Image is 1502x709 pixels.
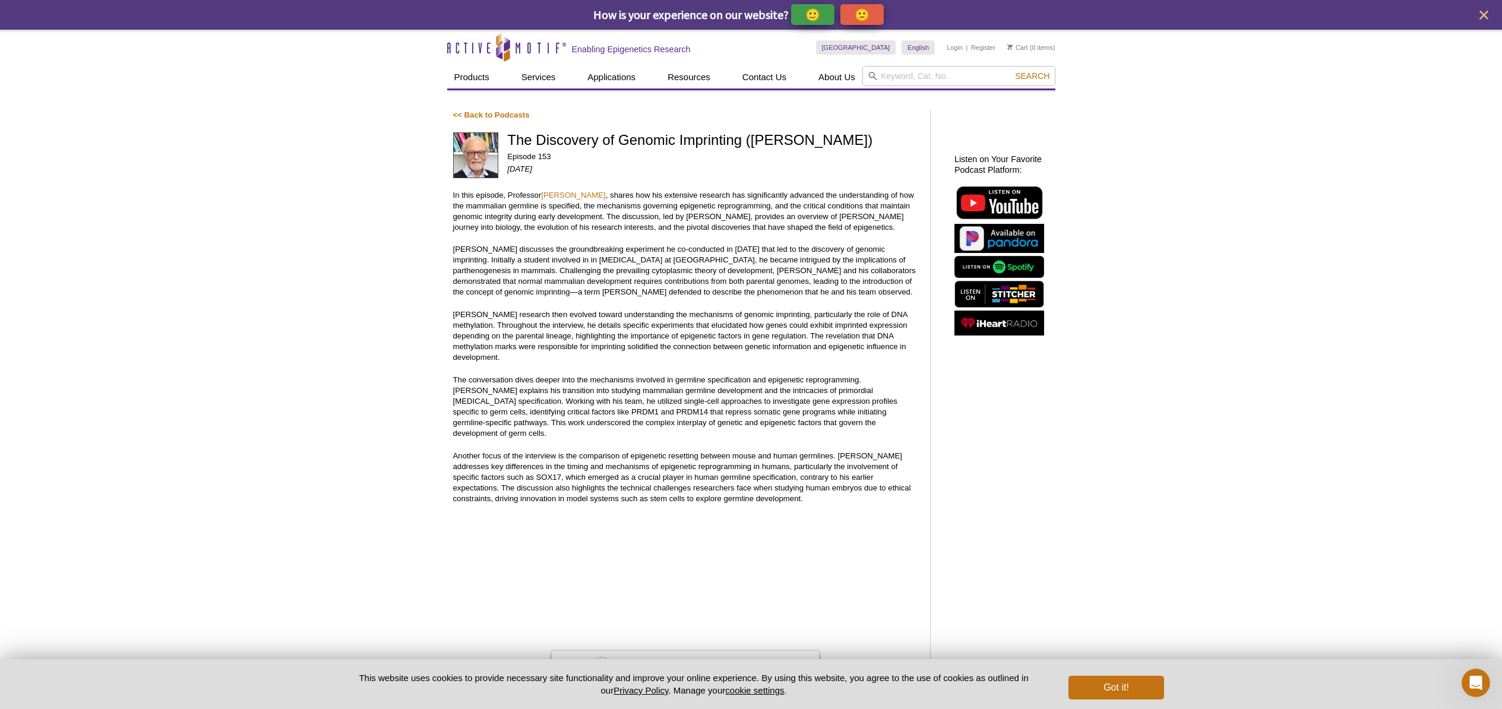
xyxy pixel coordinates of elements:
span: Search [1015,71,1049,81]
img: Listen on Spotify [954,256,1044,278]
p: The conversation dives deeper into the mechanisms involved in germline specification and epigenet... [453,375,918,439]
img: Listen on YouTube [954,184,1044,221]
iframe: The Discovery of Genomic Imprinting (Azim Surani) [453,516,918,605]
h1: The Discovery of Genomic Imprinting ([PERSON_NAME]) [507,132,918,150]
a: About Us [811,66,862,88]
button: cookie settings [725,685,784,695]
span: How is your experience on our website? [593,7,789,22]
input: Keyword, Cat. No. [862,66,1055,86]
img: Listen on Stitcher [954,281,1044,308]
a: Privacy Policy [614,685,668,695]
a: Resources [660,66,717,88]
a: [GEOGRAPHIC_DATA] [816,40,896,55]
a: Register [971,43,995,52]
em: [DATE] [507,164,532,173]
button: Search [1011,71,1053,81]
img: Your Cart [1007,44,1013,50]
p: In this episode, Professor , shares how his extensive research has significantly advanced the und... [453,190,918,233]
p: This website uses cookies to provide necessary site functionality and improve your online experie... [339,672,1049,697]
p: 🙂 [805,7,820,22]
img: Listen on iHeartRadio [954,311,1044,336]
img: Azim Surani [453,132,499,178]
a: Services [514,66,563,88]
button: close [1476,8,1491,23]
button: Got it! [1068,676,1163,699]
a: << Back to Podcasts [453,110,530,119]
p: Episode 153 [507,151,918,162]
p: [PERSON_NAME] discusses the groundbreaking experiment he co-conducted in [DATE] that led to the d... [453,244,918,297]
li: | [966,40,968,55]
iframe: Intercom live chat [1462,669,1490,697]
p: Another focus of the interview is the comparison of epigenetic resetting between mouse and human ... [453,451,918,504]
a: English [902,40,935,55]
a: [PERSON_NAME] [541,191,605,200]
p: [PERSON_NAME] research then evolved toward understanding the mechanisms of genomic imprinting, pa... [453,309,918,363]
p: 🙁 [855,7,869,22]
a: Applications [580,66,643,88]
a: Cart [1007,43,1028,52]
h2: Enabling Epigenetics Research [572,44,691,55]
a: Products [447,66,497,88]
a: Login [947,43,963,52]
img: Listen on Pandora [954,224,1044,253]
a: Contact Us [735,66,793,88]
li: (0 items) [1007,40,1055,55]
h2: Listen on Your Favorite Podcast Platform: [954,154,1049,175]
